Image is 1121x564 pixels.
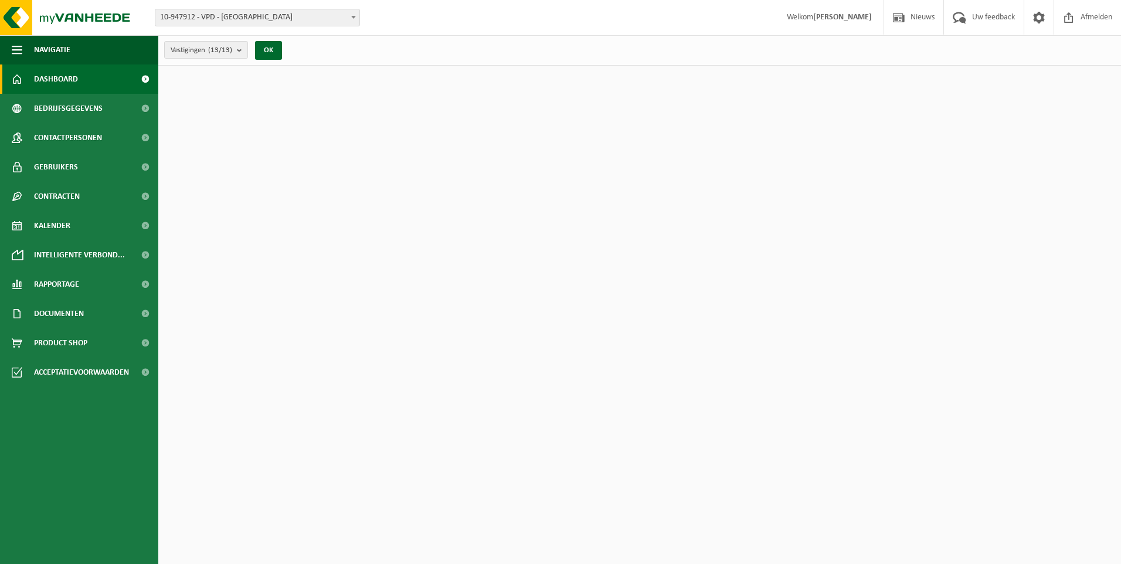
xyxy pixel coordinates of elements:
span: Product Shop [34,328,87,358]
span: Contactpersonen [34,123,102,152]
span: Gebruikers [34,152,78,182]
span: Rapportage [34,270,79,299]
span: Documenten [34,299,84,328]
button: Vestigingen(13/13) [164,41,248,59]
span: Intelligente verbond... [34,240,125,270]
span: Navigatie [34,35,70,64]
span: 10-947912 - VPD - ASSE [155,9,360,26]
span: Contracten [34,182,80,211]
span: Bedrijfsgegevens [34,94,103,123]
span: Vestigingen [171,42,232,59]
button: OK [255,41,282,60]
count: (13/13) [208,46,232,54]
span: Acceptatievoorwaarden [34,358,129,387]
span: 10-947912 - VPD - ASSE [155,9,359,26]
strong: [PERSON_NAME] [813,13,872,22]
span: Dashboard [34,64,78,94]
span: Kalender [34,211,70,240]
